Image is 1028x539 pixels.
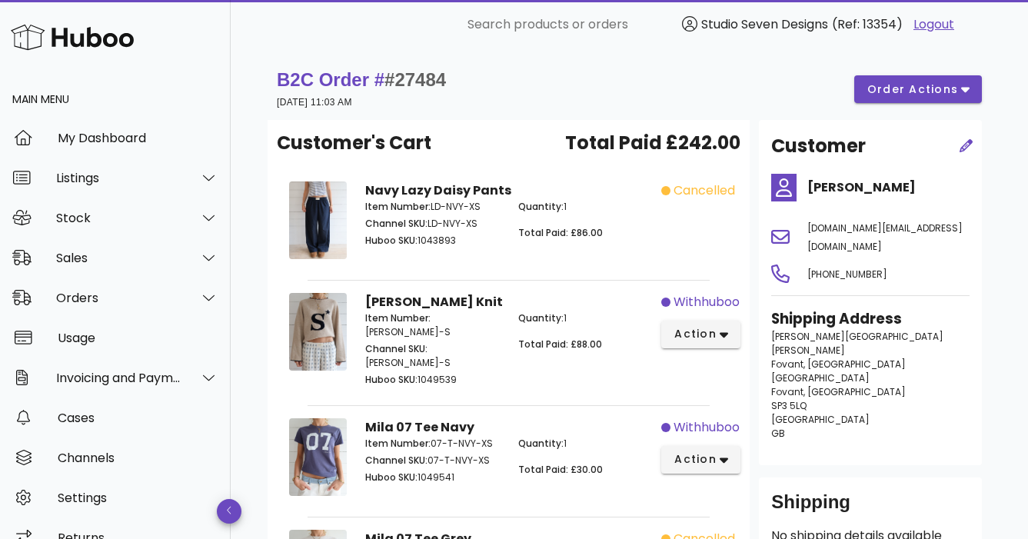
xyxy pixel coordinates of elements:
div: My Dashboard [58,131,218,145]
div: Channels [58,451,218,465]
span: Quantity: [518,200,564,213]
span: Channel SKU: [365,217,428,230]
span: Item Number: [365,437,431,450]
div: Stock [56,211,181,225]
img: Huboo Logo [11,21,134,54]
p: [PERSON_NAME]-S [365,342,499,370]
span: [PERSON_NAME][GEOGRAPHIC_DATA] [771,330,943,343]
span: Huboo SKU: [365,373,418,386]
span: [GEOGRAPHIC_DATA] [771,413,870,426]
div: Orders [56,291,181,305]
span: Total Paid: £30.00 [518,463,603,476]
p: 1 [518,200,652,214]
div: Listings [56,171,181,185]
span: #27484 [384,69,446,90]
span: action [674,326,717,342]
img: Product Image [289,293,347,371]
h2: Customer [771,132,866,160]
span: action [674,451,717,467]
h3: Shipping Address [771,308,970,330]
strong: [PERSON_NAME] Knit [365,293,503,311]
span: Quantity: [518,311,564,324]
img: Product Image [289,418,347,496]
button: order actions [854,75,982,103]
div: Shipping [771,490,970,527]
a: Logout [913,15,954,34]
span: Fovant, [GEOGRAPHIC_DATA] [771,385,906,398]
p: 1 [518,311,652,325]
div: Invoicing and Payments [56,371,181,385]
p: 1049541 [365,471,499,484]
span: Huboo SKU: [365,234,418,247]
span: Total Paid £242.00 [565,129,740,157]
span: Channel SKU: [365,454,428,467]
p: 07-T-NVY-XS [365,437,499,451]
span: Studio Seven Designs [701,15,828,33]
p: 1 [518,437,652,451]
p: 1049539 [365,373,499,387]
span: [GEOGRAPHIC_DATA] [771,371,870,384]
span: withhuboo [674,293,740,311]
span: Item Number: [365,200,431,213]
small: [DATE] 11:03 AM [277,97,352,108]
button: action [661,446,740,474]
strong: Mila 07 Tee Navy [365,418,474,436]
span: Huboo SKU: [365,471,418,484]
span: [PHONE_NUMBER] [807,268,887,281]
div: Cases [58,411,218,425]
p: LD-NVY-XS [365,217,499,231]
p: 07-T-NVY-XS [365,454,499,467]
span: order actions [867,82,959,98]
img: Product Image [289,181,347,259]
div: Usage [58,331,218,345]
span: Customer's Cart [277,129,431,157]
span: GB [771,427,785,440]
span: SP3 5LQ [771,399,807,412]
span: Channel SKU: [365,342,428,355]
p: [PERSON_NAME]-S [365,311,499,339]
span: (Ref: 13354) [832,15,903,33]
p: 1043893 [365,234,499,248]
h4: [PERSON_NAME] [807,178,970,197]
span: Total Paid: £88.00 [518,338,602,351]
span: Total Paid: £86.00 [518,226,603,239]
span: Item Number: [365,311,431,324]
span: Fovant, [GEOGRAPHIC_DATA] [771,358,906,371]
span: withhuboo [674,418,740,437]
div: Sales [56,251,181,265]
span: cancelled [674,181,735,200]
button: action [661,321,740,348]
strong: Navy Lazy Daisy Pants [365,181,511,199]
span: Quantity: [518,437,564,450]
span: [DOMAIN_NAME][EMAIL_ADDRESS][DOMAIN_NAME] [807,221,963,253]
p: LD-NVY-XS [365,200,499,214]
div: Settings [58,491,218,505]
strong: B2C Order # [277,69,446,90]
span: [PERSON_NAME] [771,344,845,357]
